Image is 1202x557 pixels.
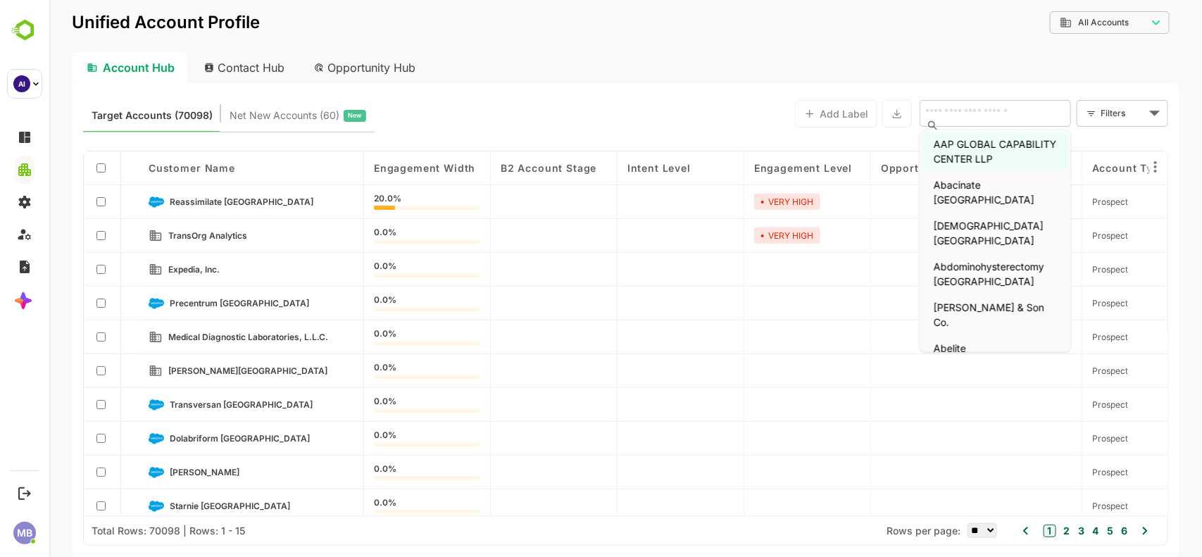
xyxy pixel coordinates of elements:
div: 0.0% [325,296,431,311]
span: Prospect [1043,501,1079,511]
li: Abacinate [GEOGRAPHIC_DATA] [873,173,1019,211]
div: 0.0% [325,363,431,379]
span: Rows per page: [837,525,911,537]
li: [DEMOGRAPHIC_DATA] [GEOGRAPHIC_DATA] [873,214,1019,252]
span: Reassimilate Argentina [120,196,264,207]
span: Starnie Sweden [120,501,241,511]
span: Prospect [1043,399,1079,410]
span: TransOrg Analytics [119,230,198,241]
button: 5 [1054,523,1064,539]
div: Account Hub [23,52,138,83]
div: MB [13,522,36,544]
span: Prospect [1043,332,1079,342]
span: Precentrum Sri Lanka [120,298,260,308]
div: 0.0% [325,228,431,244]
div: 0.0% [325,465,431,480]
span: Prospect [1043,264,1079,275]
img: BambooboxLogoMark.f1c84d78b4c51b1a7b5f700c9845e183.svg [7,17,43,44]
li: [PERSON_NAME] & Son Co. [873,296,1019,334]
span: Prospect [1043,298,1079,308]
span: Popish Israel [120,467,190,477]
button: 4 [1040,523,1050,539]
span: Engagement Width [325,162,426,174]
div: VERY HIGH [705,227,771,244]
span: All Accounts [1029,18,1079,27]
span: Net New Accounts ( 60 ) [180,106,290,125]
button: Add Label [746,100,828,127]
button: 3 [1025,523,1035,539]
span: Account Type [1043,162,1117,174]
span: Medical Diagnostic Laboratories, L.L.C. [119,332,279,342]
span: Customer Name [99,162,186,174]
div: Contact Hub [144,52,248,83]
span: Target Accounts (70098) [42,106,163,125]
span: Prospect [1043,467,1079,477]
button: 6 [1068,523,1078,539]
span: Expedia, Inc. [119,264,170,275]
div: 0.0% [325,431,431,446]
button: 1 [994,525,1007,537]
div: Filters [1050,99,1119,128]
div: AI [13,75,30,92]
div: 0.0% [325,499,431,514]
span: Prospect [1043,433,1079,444]
div: Filters [1051,106,1096,120]
span: B2 Account Stage [451,162,547,174]
div: 20.0% [325,194,431,210]
div: 0.0% [325,262,431,277]
div: 0.0% [325,330,431,345]
li: Abelite [GEOGRAPHIC_DATA] [873,337,1019,375]
span: Engagement Level [705,162,803,174]
span: Gannon University [119,365,278,376]
div: All Accounts [1010,16,1098,29]
p: Unified Account Profile [23,14,211,31]
div: All Accounts [1001,9,1120,37]
span: Prospect [1043,365,1079,376]
span: Prospect [1043,230,1079,241]
span: Dolabriform Thailand [120,433,261,444]
span: Intent Level [578,162,641,174]
div: VERY HIGH [705,194,771,210]
button: 2 [1011,523,1021,539]
li: Abdominohysterectomy [GEOGRAPHIC_DATA] [873,255,1019,293]
span: New [299,106,313,125]
span: Opportunities [832,162,907,174]
span: Prospect [1043,196,1079,207]
li: AAP GLOBAL CAPABILITY CENTER LLP [873,132,1019,170]
div: Total Rows: 70098 | Rows: 1 - 15 [42,525,196,537]
div: 0.0% [325,397,431,413]
div: Opportunity Hub [253,52,379,83]
button: Logout [15,484,34,503]
span: Transversan Colombia [120,399,263,410]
